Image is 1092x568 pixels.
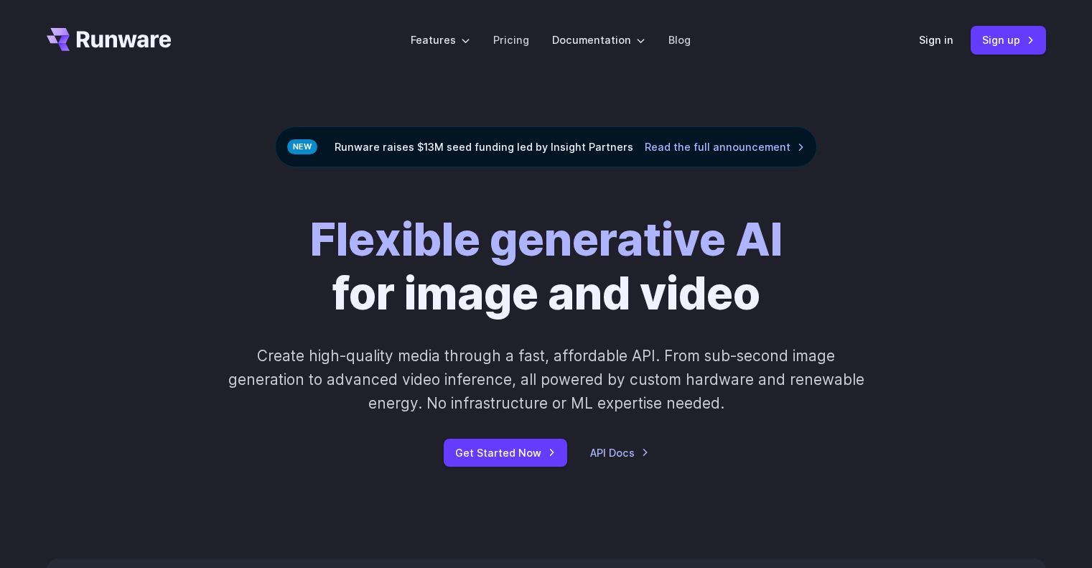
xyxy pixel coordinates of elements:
[275,126,817,167] div: Runware raises $13M seed funding led by Insight Partners
[47,28,172,51] a: Go to /
[310,213,783,321] h1: for image and video
[645,139,805,155] a: Read the full announcement
[411,32,470,48] label: Features
[971,26,1046,54] a: Sign up
[310,213,783,266] strong: Flexible generative AI
[493,32,529,48] a: Pricing
[552,32,645,48] label: Documentation
[668,32,691,48] a: Blog
[444,439,567,467] a: Get Started Now
[590,444,649,461] a: API Docs
[226,344,866,416] p: Create high-quality media through a fast, affordable API. From sub-second image generation to adv...
[919,32,953,48] a: Sign in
